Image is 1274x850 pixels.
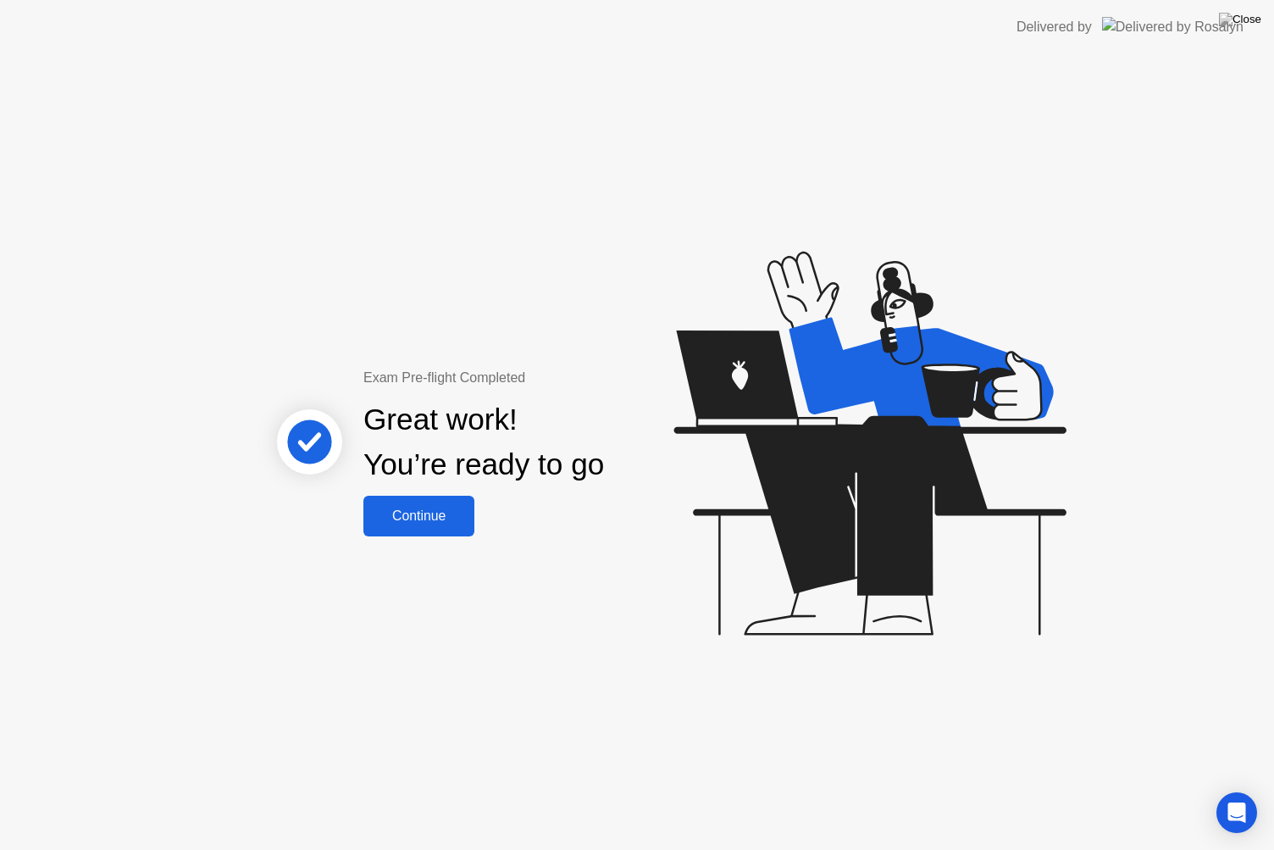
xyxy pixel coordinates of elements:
[1216,792,1257,833] div: Open Intercom Messenger
[368,508,469,524] div: Continue
[363,368,713,388] div: Exam Pre-flight Completed
[363,397,604,487] div: Great work! You’re ready to go
[1102,17,1244,36] img: Delivered by Rosalyn
[1016,17,1092,37] div: Delivered by
[1219,13,1261,26] img: Close
[363,496,474,536] button: Continue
